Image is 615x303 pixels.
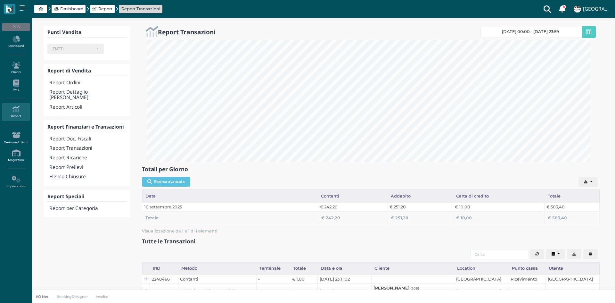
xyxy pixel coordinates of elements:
td: [GEOGRAPHIC_DATA] [454,275,509,284]
a: Report [92,6,112,12]
td: € 10,00 [453,202,545,211]
small: (208) [411,286,419,290]
td: - [256,275,290,284]
b: [PERSON_NAME] [373,286,410,290]
div: € 10,00 [456,215,541,221]
div: Contanti [318,190,388,202]
div: Carta di credito [453,190,545,202]
div: Metodo [178,262,256,274]
div: Terminale [256,262,290,274]
div: TUTTI [53,46,93,51]
div: Data e ora [318,262,372,274]
p: I/O Net [36,294,49,299]
a: Report Transazioni [121,6,160,12]
td: € 242,20 [318,202,388,211]
td: 10 settembre 2025 [142,202,318,211]
h4: Report Prelievi [49,165,127,170]
td: Ricevimento [509,275,545,284]
td: € 251,20 [388,202,453,211]
button: Aggiorna [530,249,544,259]
div: € 242,20 [321,215,384,221]
span: Dashboard [60,6,84,12]
h4: Elenco Chiusure [49,174,127,180]
button: TUTTI [47,44,104,54]
h4: Report Ordini [49,80,127,86]
td: 2248466 [150,275,178,284]
img: logo [6,5,13,13]
td: € 10,00 [290,284,318,299]
b: Tutte le Transazioni [142,238,195,245]
div: Totale [145,215,315,221]
button: Export [578,177,598,187]
span: Report [98,6,112,12]
div: POS [2,23,30,31]
td: Contanti [178,275,256,284]
a: Report [2,103,30,121]
b: Totali per Giorno [142,165,188,173]
div: Addebito [388,190,453,202]
div: Data [142,190,318,202]
td: [DATE] 23:11:02 [318,275,372,284]
h4: Report Transazioni [49,146,127,151]
a: Impostazioni [2,173,30,191]
a: Magazzino [2,147,30,164]
b: Report Finanziari e Transazioni [47,123,124,130]
div: Totale [290,262,318,274]
a: Clienti [2,59,30,77]
a: Invoice [92,294,113,299]
a: Dashboard [54,6,84,12]
td: € 1,00 [290,275,318,284]
a: Dashboard [2,33,30,51]
button: Export [567,249,581,259]
td: Bar [509,284,545,299]
button: Ricerca avanzata [142,177,190,187]
td: € 503,40 [545,202,600,211]
b: Report Speciali [47,193,85,200]
div: Colonne [546,249,567,259]
td: [GEOGRAPHIC_DATA] [454,284,509,299]
h4: Report Ricariche [49,155,127,161]
td: [GEOGRAPHIC_DATA] [546,275,600,284]
b: Punti Vendita [47,29,81,36]
td: - [256,284,290,299]
div: Utente [546,262,599,274]
span: [DATE] 00:00 - [DATE] 23:59 [502,29,559,34]
td: [DATE] 23:07:04 [318,284,372,299]
img: ... [574,5,581,13]
div: Cliente [372,262,454,274]
a: ... [GEOGRAPHIC_DATA] [573,1,611,17]
h4: [GEOGRAPHIC_DATA] [583,6,611,12]
input: Cerca [470,249,529,259]
div: € 503,40 [548,215,596,221]
a: PMS [2,77,30,95]
button: Columns [546,249,565,259]
div: € 251,20 [391,215,450,221]
iframe: Help widget launcher [570,283,610,298]
td: Utente Bar [546,284,600,299]
td: 2248458 [150,284,178,299]
h4: Report Dettaglio [PERSON_NAME] [49,89,127,100]
div: #ID [150,262,178,274]
div: Punto cassa [509,262,545,274]
b: Report di Vendita [47,67,91,74]
a: BookingDesigner [53,294,92,299]
h2: Report Transazioni [158,29,216,35]
a: Gestione Articoli [2,129,30,147]
div: Totale [545,190,599,202]
h4: Report Articoli [49,105,127,110]
h4: Report per Categoria [49,206,127,211]
h4: Report Doc. Fiscali [49,136,127,142]
div: Location [454,262,509,274]
span: Visualizzazione da 1 a 1 di 1 elementi [142,227,217,235]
